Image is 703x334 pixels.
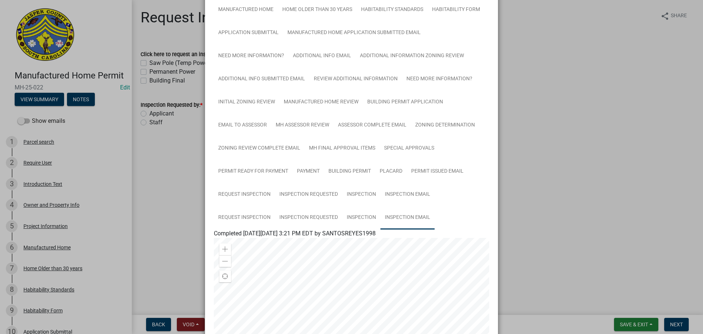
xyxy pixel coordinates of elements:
a: Assessor Complete Email [334,114,411,137]
a: Zoning Determination [411,114,479,137]
a: Inspection Requested [275,206,342,230]
a: Inspection Email [380,206,435,230]
div: Find my location [219,271,231,282]
a: Application Submittal [214,21,283,45]
a: MH Final Approval Items [305,137,380,160]
a: Additional info email [289,44,356,68]
a: Inspection [342,183,380,206]
a: Special Approvals [380,137,439,160]
a: Request Inspection [214,206,275,230]
a: Building Permit Application [363,91,447,114]
a: Need More Information? [402,67,477,91]
a: Manufactured Home Application Submitted Email [283,21,425,45]
a: Additional Information Zoning Review [356,44,468,68]
a: Building Permit [324,160,375,183]
a: Inspection Email [380,183,435,206]
span: Completed [DATE][DATE] 3:21 PM EDT by SANTOSREYES1998 [214,230,376,237]
a: Payment [293,160,324,183]
a: Manufactured Home Review [279,91,363,114]
a: Permit Issued Email [407,160,468,183]
div: Zoom out [219,255,231,267]
a: Permit Ready for Payment [214,160,293,183]
a: Request Inspection [214,183,275,206]
a: Inspection [342,206,380,230]
a: Placard [375,160,407,183]
div: Zoom in [219,243,231,255]
a: Email to Assessor [214,114,271,137]
a: MH Assessor Review [271,114,334,137]
a: Review Additional Information [309,67,402,91]
a: Inspection Requested [275,183,342,206]
a: Additional Info submitted Email [214,67,309,91]
a: Zoning Review Complete Email [214,137,305,160]
a: Need More Information? [214,44,289,68]
a: Initial Zoning Review [214,91,279,114]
